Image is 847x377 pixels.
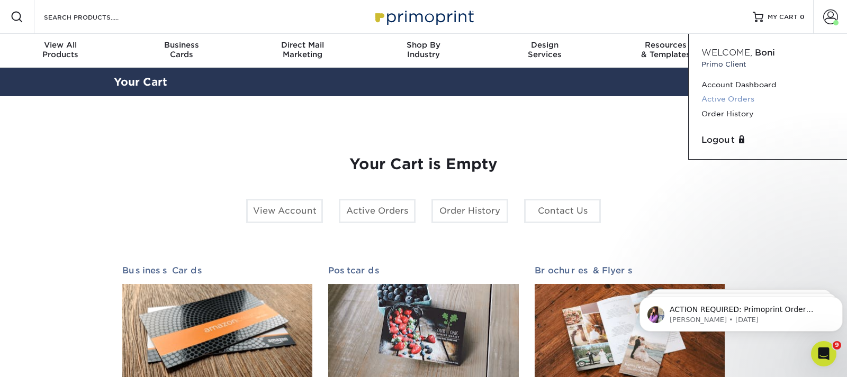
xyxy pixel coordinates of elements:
h1: Your Cart is Empty [122,155,725,173]
h2: Postcards [328,265,518,275]
iframe: Google Customer Reviews [3,345,90,373]
span: Boni [755,48,775,58]
input: SEARCH PRODUCTS..... [43,11,146,23]
iframe: Intercom live chat [811,341,836,366]
a: Contact Us [524,199,601,223]
span: 9 [833,341,841,350]
iframe: Intercom notifications message [635,274,847,348]
div: Marketing [242,40,363,59]
h2: Brochures & Flyers [535,265,725,275]
div: Cards [121,40,242,59]
h2: Business Cards [122,265,312,275]
a: Direct MailMarketing [242,34,363,68]
span: Shop By [363,40,484,50]
a: View Account [246,199,323,223]
span: Welcome, [701,48,752,58]
span: Business [121,40,242,50]
a: Shop ByIndustry [363,34,484,68]
small: Primo Client [701,59,834,69]
a: BusinessCards [121,34,242,68]
a: DesignServices [484,34,605,68]
a: Order History [701,107,834,121]
div: Industry [363,40,484,59]
a: Order History [431,199,508,223]
img: Primoprint [371,5,476,28]
a: Logout [701,134,834,146]
span: 0 [800,13,805,21]
div: Services [484,40,605,59]
div: & Templates [605,40,726,59]
a: Account Dashboard [701,78,834,92]
span: Resources [605,40,726,50]
a: Active Orders [701,92,834,106]
span: MY CART [768,13,798,22]
a: Active Orders [339,199,416,223]
a: Resources& Templates [605,34,726,68]
a: Your Cart [114,76,167,88]
span: Direct Mail [242,40,363,50]
span: Design [484,40,605,50]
